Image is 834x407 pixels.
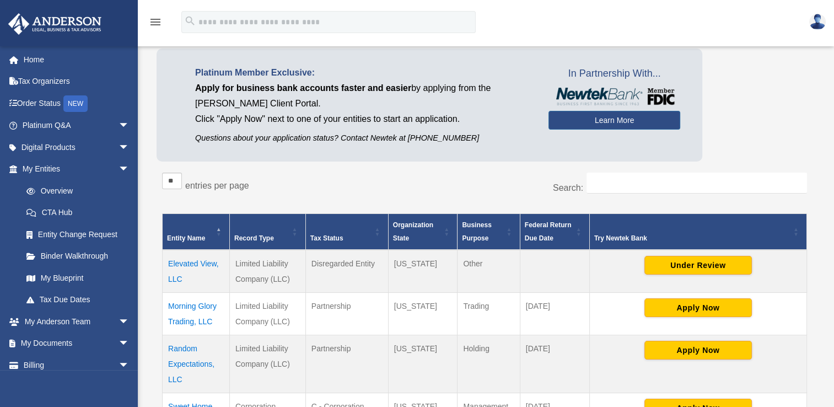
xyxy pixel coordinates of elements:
[644,298,752,317] button: Apply Now
[310,234,343,242] span: Tax Status
[163,250,230,293] td: Elevated View, LLC
[119,136,141,159] span: arrow_drop_down
[305,335,388,393] td: Partnership
[388,292,458,335] td: [US_STATE]
[229,250,305,293] td: Limited Liability Company (LLC)
[8,333,146,355] a: My Documentsarrow_drop_down
[8,354,146,376] a: Billingarrow_drop_down
[305,292,388,335] td: Partnership
[458,213,520,250] th: Business Purpose: Activate to sort
[8,71,146,93] a: Tax Organizers
[8,49,146,71] a: Home
[8,158,141,180] a: My Entitiesarrow_drop_down
[15,180,135,202] a: Overview
[548,65,680,83] span: In Partnership With...
[8,92,146,115] a: Order StatusNEW
[594,232,790,245] div: Try Newtek Bank
[553,183,583,192] label: Search:
[119,333,141,355] span: arrow_drop_down
[149,19,162,29] a: menu
[167,234,205,242] span: Entity Name
[195,81,532,111] p: by applying from the [PERSON_NAME] Client Portal.
[15,245,141,267] a: Binder Walkthrough
[184,15,196,27] i: search
[644,341,752,360] button: Apply Now
[305,250,388,293] td: Disregarded Entity
[5,13,105,35] img: Anderson Advisors Platinum Portal
[163,335,230,393] td: Random Expectations, LLC
[458,335,520,393] td: Holding
[589,213,806,250] th: Try Newtek Bank : Activate to sort
[388,335,458,393] td: [US_STATE]
[458,250,520,293] td: Other
[8,136,146,158] a: Digital Productsarrow_drop_down
[15,223,141,245] a: Entity Change Request
[520,292,589,335] td: [DATE]
[548,111,680,130] a: Learn More
[388,250,458,293] td: [US_STATE]
[809,14,826,30] img: User Pic
[15,289,141,311] a: Tax Due Dates
[63,95,88,112] div: NEW
[229,292,305,335] td: Limited Liability Company (LLC)
[15,267,141,289] a: My Blueprint
[644,256,752,275] button: Under Review
[163,292,230,335] td: Morning Glory Trading, LLC
[163,213,230,250] th: Entity Name: Activate to invert sorting
[520,335,589,393] td: [DATE]
[119,310,141,333] span: arrow_drop_down
[8,310,146,333] a: My Anderson Teamarrow_drop_down
[8,115,146,137] a: Platinum Q&Aarrow_drop_down
[234,234,274,242] span: Record Type
[388,213,458,250] th: Organization State: Activate to sort
[149,15,162,29] i: menu
[229,335,305,393] td: Limited Liability Company (LLC)
[520,213,589,250] th: Federal Return Due Date: Activate to sort
[462,221,491,242] span: Business Purpose
[195,65,532,81] p: Platinum Member Exclusive:
[554,88,675,105] img: NewtekBankLogoSM.png
[305,213,388,250] th: Tax Status: Activate to sort
[15,202,141,224] a: CTA Hub
[119,158,141,181] span: arrow_drop_down
[525,221,572,242] span: Federal Return Due Date
[229,213,305,250] th: Record Type: Activate to sort
[195,131,532,145] p: Questions about your application status? Contact Newtek at [PHONE_NUMBER]
[119,115,141,137] span: arrow_drop_down
[195,111,532,127] p: Click "Apply Now" next to one of your entities to start an application.
[185,181,249,190] label: entries per page
[195,83,411,93] span: Apply for business bank accounts faster and easier
[458,292,520,335] td: Trading
[393,221,433,242] span: Organization State
[119,354,141,377] span: arrow_drop_down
